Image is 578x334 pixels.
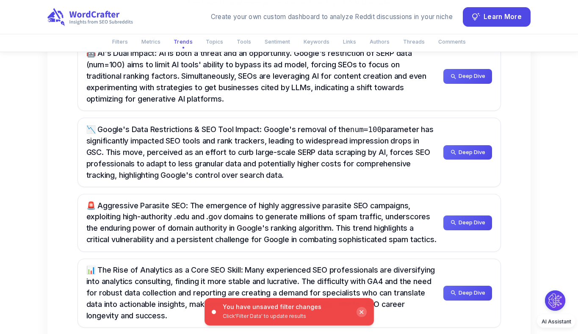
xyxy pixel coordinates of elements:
span: Deep Dive [459,288,485,298]
button: Learn More [463,7,531,27]
span: 🤖 AI's Dual Impact: AI is both a threat and an opportunity. Google's restriction of SERP data (nu... [86,49,427,103]
button: Topics [201,35,228,49]
span: Deep Dive [459,218,485,227]
p: Click 'Filter Data' to update results [223,312,350,320]
p: You have unsaved filter changes [223,304,350,311]
button: Deep Dive [443,69,492,83]
div: Create your own custom dashboard to analyze Reddit discussions in your niche [211,12,453,22]
button: Deep Dive [443,145,492,160]
div: ✕ [357,307,367,317]
span: Learn More [484,11,522,23]
button: Tools [232,35,256,49]
span: AI Assistant [542,318,571,325]
button: Links [338,35,361,49]
button: Trends [168,34,198,49]
button: Metrics [136,35,166,49]
button: Authors [365,35,395,49]
button: Sentiment [260,35,295,49]
button: Deep Dive [443,286,492,300]
span: Deep Dive [459,72,485,81]
span: 🚨 Aggressive Parasite SEO: The emergence of highly aggressive parasite SEO campaigns, exploiting ... [86,201,437,244]
button: Threads [398,35,430,49]
button: Comments [433,35,471,49]
button: Keywords [299,35,335,49]
span: Deep Dive [459,148,485,157]
button: Deep Dive [443,215,492,230]
span: 📉 Google's Data Restrictions & SEO Tool Impact: Google's removal of the parameter has significant... [86,125,434,179]
code: num=100 [350,125,382,134]
button: Filters [107,35,133,49]
span: 📊 The Rise of Analytics as a Core SEO Skill: Many experienced SEO professionals are diversifying ... [86,265,435,320]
